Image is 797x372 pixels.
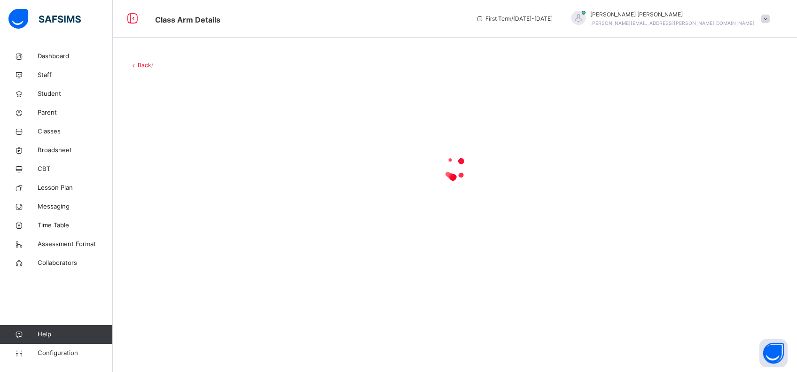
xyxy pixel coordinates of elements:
button: Open asap [759,339,788,367]
span: Classes [38,127,113,136]
span: Broadsheet [38,146,113,155]
span: session/term information [476,15,553,23]
div: KennethJacob [562,10,774,27]
span: / [151,62,153,69]
span: Messaging [38,202,113,211]
span: [PERSON_NAME][EMAIL_ADDRESS][PERSON_NAME][DOMAIN_NAME] [590,20,754,26]
span: Configuration [38,349,112,358]
span: Time Table [38,221,113,230]
span: Dashboard [38,52,113,61]
span: Collaborators [38,258,113,268]
span: Class Arm Details [155,15,220,24]
span: CBT [38,164,113,174]
span: Lesson Plan [38,183,113,193]
span: Parent [38,108,113,117]
span: Student [38,89,113,99]
span: [PERSON_NAME] [PERSON_NAME] [590,10,754,19]
span: Staff [38,70,113,80]
a: Back [138,62,151,69]
span: Assessment Format [38,240,113,249]
span: Help [38,330,112,339]
img: safsims [8,9,81,29]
